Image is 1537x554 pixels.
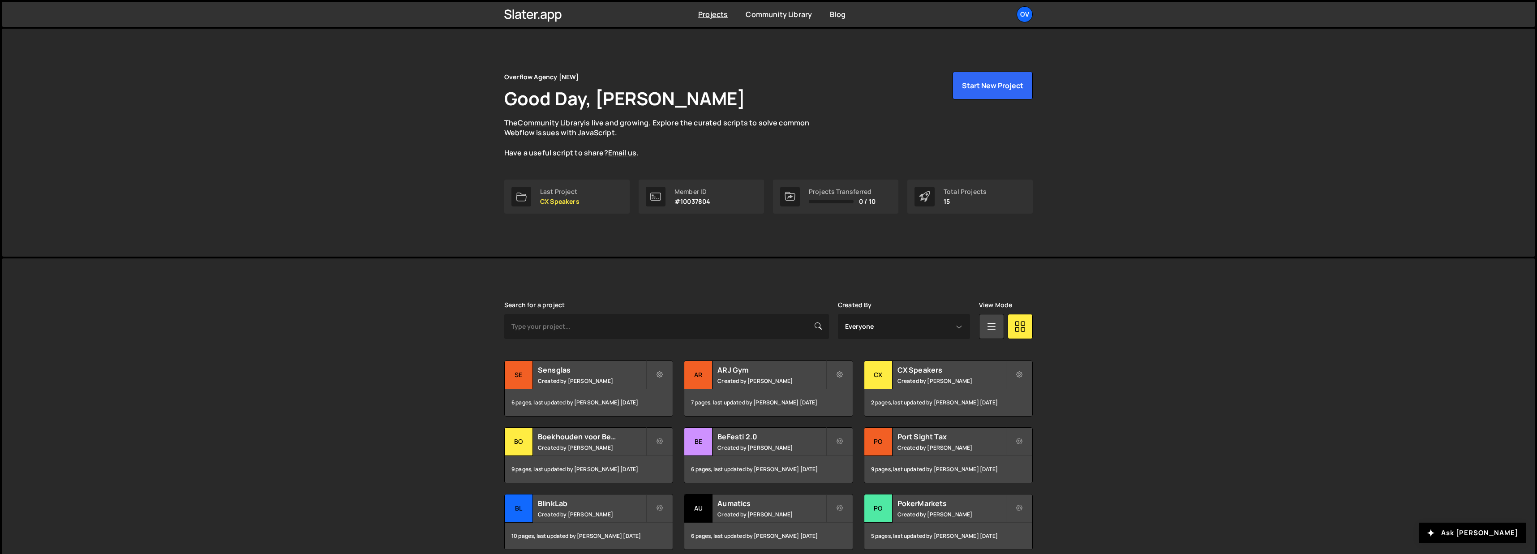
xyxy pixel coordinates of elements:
div: Be [684,428,713,456]
a: Bo Boekhouden voor Beginners Created by [PERSON_NAME] 9 pages, last updated by [PERSON_NAME] [DATE] [504,427,673,483]
h2: PokerMarkets [897,498,1005,508]
small: Created by [PERSON_NAME] [897,444,1005,451]
div: 9 pages, last updated by [PERSON_NAME] [DATE] [864,456,1032,483]
small: Created by [PERSON_NAME] [717,444,825,451]
a: Se Sensglas Created by [PERSON_NAME] 6 pages, last updated by [PERSON_NAME] [DATE] [504,361,673,417]
small: Created by [PERSON_NAME] [538,377,646,385]
div: Po [864,494,893,523]
div: Se [505,361,533,389]
div: 10 pages, last updated by [PERSON_NAME] [DATE] [505,523,673,550]
a: CX CX Speakers Created by [PERSON_NAME] 2 pages, last updated by [PERSON_NAME] [DATE] [864,361,1033,417]
div: CX [864,361,893,389]
a: AR ARJ Gym Created by [PERSON_NAME] 7 pages, last updated by [PERSON_NAME] [DATE] [684,361,853,417]
a: Community Library [518,118,584,128]
small: Created by [PERSON_NAME] [717,511,825,518]
h2: CX Speakers [897,365,1005,375]
a: Projects [698,9,728,19]
a: Au Aumatics Created by [PERSON_NAME] 6 pages, last updated by [PERSON_NAME] [DATE] [684,494,853,550]
div: Member ID [674,188,710,195]
p: #10037804 [674,198,710,205]
div: 6 pages, last updated by [PERSON_NAME] [DATE] [684,456,852,483]
label: View Mode [979,301,1012,309]
button: Start New Project [953,72,1033,99]
div: Overflow Agency [NEW] [504,72,579,82]
div: Po [864,428,893,456]
a: Email us [608,148,636,158]
div: Bl [505,494,533,523]
div: Projects Transferred [809,188,876,195]
small: Created by [PERSON_NAME] [717,377,825,385]
p: CX Speakers [540,198,580,205]
p: The is live and growing. Explore the curated scripts to solve common Webflow issues with JavaScri... [504,118,827,158]
h2: Aumatics [717,498,825,508]
h2: Port Sight Tax [897,432,1005,442]
div: Au [684,494,713,523]
a: Last Project CX Speakers [504,180,630,214]
h1: Good Day, [PERSON_NAME] [504,86,745,111]
small: Created by [PERSON_NAME] [897,511,1005,518]
a: Bl BlinkLab Created by [PERSON_NAME] 10 pages, last updated by [PERSON_NAME] [DATE] [504,494,673,550]
h2: Sensglas [538,365,646,375]
a: Ov [1017,6,1033,22]
div: 5 pages, last updated by [PERSON_NAME] [DATE] [864,523,1032,550]
a: Be BeFesti 2.0 Created by [PERSON_NAME] 6 pages, last updated by [PERSON_NAME] [DATE] [684,427,853,483]
a: Po PokerMarkets Created by [PERSON_NAME] 5 pages, last updated by [PERSON_NAME] [DATE] [864,494,1033,550]
span: 0 / 10 [859,198,876,205]
div: Total Projects [944,188,987,195]
h2: ARJ Gym [717,365,825,375]
small: Created by [PERSON_NAME] [897,377,1005,385]
div: 6 pages, last updated by [PERSON_NAME] [DATE] [505,389,673,416]
h2: Boekhouden voor Beginners [538,432,646,442]
h2: BlinkLab [538,498,646,508]
div: Bo [505,428,533,456]
div: 2 pages, last updated by [PERSON_NAME] [DATE] [864,389,1032,416]
label: Created By [838,301,872,309]
input: Type your project... [504,314,829,339]
small: Created by [PERSON_NAME] [538,444,646,451]
a: Blog [830,9,846,19]
p: 15 [944,198,987,205]
button: Ask [PERSON_NAME] [1419,523,1526,543]
small: Created by [PERSON_NAME] [538,511,646,518]
h2: BeFesti 2.0 [717,432,825,442]
a: Po Port Sight Tax Created by [PERSON_NAME] 9 pages, last updated by [PERSON_NAME] [DATE] [864,427,1033,483]
label: Search for a project [504,301,565,309]
div: 7 pages, last updated by [PERSON_NAME] [DATE] [684,389,852,416]
div: AR [684,361,713,389]
div: Last Project [540,188,580,195]
a: Community Library [746,9,812,19]
div: 9 pages, last updated by [PERSON_NAME] [DATE] [505,456,673,483]
div: 6 pages, last updated by [PERSON_NAME] [DATE] [684,523,852,550]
